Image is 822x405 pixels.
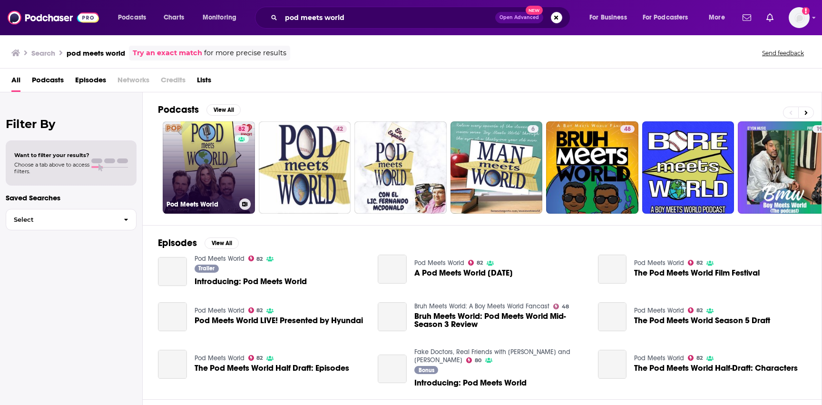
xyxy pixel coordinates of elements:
[248,256,263,261] a: 82
[688,307,703,313] a: 82
[414,379,527,387] a: Introducing: Pod Meets World
[264,7,579,29] div: Search podcasts, credits, & more...
[739,10,755,26] a: Show notifications dropdown
[702,10,737,25] button: open menu
[256,257,263,261] span: 82
[450,121,543,214] a: 6
[696,356,703,360] span: 82
[158,257,187,286] a: Introducing: Pod Meets World
[634,269,760,277] a: The Pod Meets World Film Festival
[31,49,55,58] h3: Search
[238,125,245,134] span: 82
[235,125,249,133] a: 82
[789,7,810,28] span: Logged in as rowan.sullivan
[634,316,770,325] a: The Pod Meets World Season 5 Draft
[133,48,202,59] a: Try an exact match
[117,72,149,92] span: Networks
[203,11,236,24] span: Monitoring
[624,125,631,134] span: 48
[634,364,798,372] a: The Pod Meets World Half-Draft: Characters
[158,237,239,249] a: EpisodesView All
[378,255,407,284] a: A Pod Meets World Thanksgiving
[378,355,407,384] a: Introducing: Pod Meets World
[333,125,347,133] a: 42
[562,305,569,309] span: 48
[419,367,434,373] span: Bonus
[528,125,538,133] a: 6
[477,261,483,265] span: 82
[158,350,187,379] a: The Pod Meets World Half Draft: Episodes
[688,260,703,266] a: 82
[11,72,20,92] a: All
[195,354,245,362] a: Pod Meets World
[414,269,513,277] span: A Pod Meets World [DATE]
[414,312,587,328] a: Bruh Meets World: Pod Meets World Mid-Season 3 Review
[589,11,627,24] span: For Business
[6,209,137,230] button: Select
[336,125,343,134] span: 42
[197,72,211,92] a: Lists
[195,255,245,263] a: Pod Meets World
[598,302,627,331] a: The Pod Meets World Season 5 Draft
[166,200,235,208] h3: Pod Meets World
[499,15,539,20] span: Open Advanced
[248,307,263,313] a: 82
[789,7,810,28] img: User Profile
[67,49,125,58] h3: pod meets world
[281,10,495,25] input: Search podcasts, credits, & more...
[196,10,249,25] button: open menu
[32,72,64,92] a: Podcasts
[198,266,215,271] span: Trailer
[75,72,106,92] a: Episodes
[526,6,543,15] span: New
[546,121,638,214] a: 48
[583,10,639,25] button: open menu
[636,10,702,25] button: open menu
[414,348,570,364] a: Fake Doctors, Real Friends with Zach and Donald
[195,364,349,372] a: The Pod Meets World Half Draft: Episodes
[204,48,286,59] span: for more precise results
[206,104,241,116] button: View All
[8,9,99,27] img: Podchaser - Follow, Share and Rate Podcasts
[495,12,543,23] button: Open AdvancedNew
[158,104,241,116] a: PodcastsView All
[118,11,146,24] span: Podcasts
[158,237,197,249] h2: Episodes
[634,306,684,315] a: Pod Meets World
[634,259,684,267] a: Pod Meets World
[531,125,535,134] span: 6
[205,237,239,249] button: View All
[14,161,89,175] span: Choose a tab above to access filters.
[643,11,688,24] span: For Podcasters
[195,316,363,325] span: Pod Meets World LIVE! Presented by Hyundai
[620,125,635,133] a: 48
[256,308,263,313] span: 82
[157,10,190,25] a: Charts
[163,121,255,214] a: 82Pod Meets World
[195,306,245,315] a: Pod Meets World
[688,355,703,361] a: 82
[161,72,186,92] span: Credits
[111,10,158,25] button: open menu
[789,7,810,28] button: Show profile menu
[158,302,187,331] a: Pod Meets World LIVE! Presented by Hyundai
[6,117,137,131] h2: Filter By
[709,11,725,24] span: More
[696,308,703,313] span: 82
[248,355,263,361] a: 82
[553,304,569,309] a: 48
[164,11,184,24] span: Charts
[378,302,407,331] a: Bruh Meets World: Pod Meets World Mid-Season 3 Review
[195,277,307,286] a: Introducing: Pod Meets World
